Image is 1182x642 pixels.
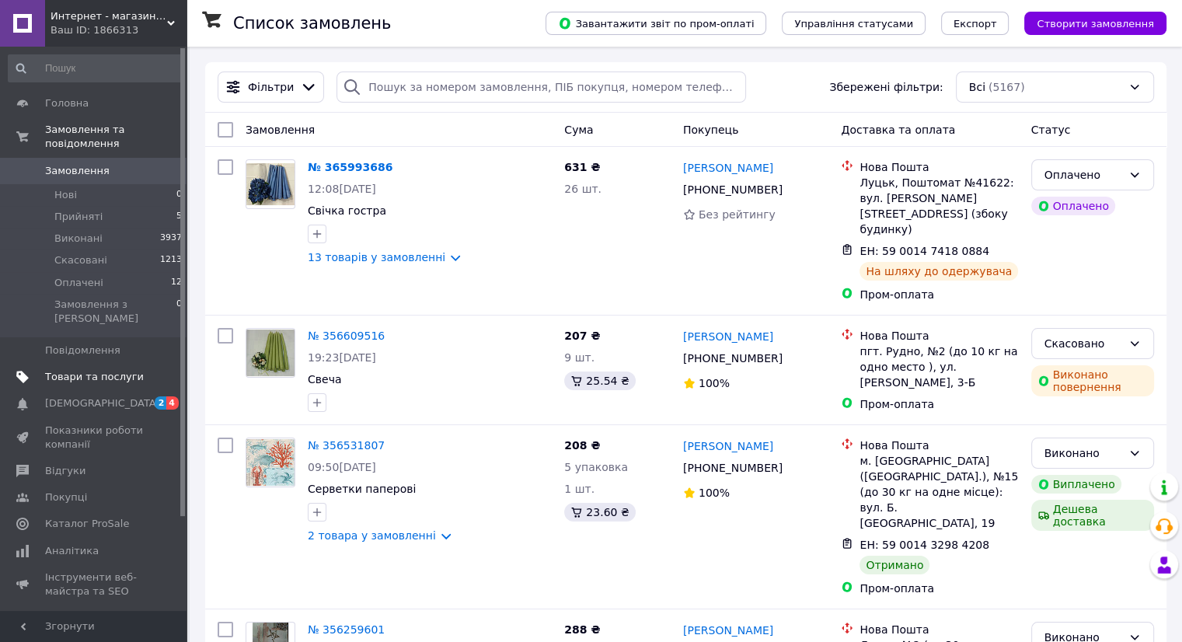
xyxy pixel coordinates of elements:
div: Ваш ID: 1866313 [51,23,187,37]
span: Інструменти веб-майстра та SEO [45,570,144,598]
span: Аналітика [45,544,99,558]
span: 208 ₴ [564,439,600,452]
img: Фото товару [246,330,295,376]
a: [PERSON_NAME] [683,623,773,638]
a: № 356259601 [308,623,385,636]
span: Всі [969,79,985,95]
span: 19:23[DATE] [308,351,376,364]
span: Интернет - магазин Сервировка [51,9,167,23]
span: 12:08[DATE] [308,183,376,195]
span: ЕН: 59 0014 7418 0884 [859,245,989,257]
span: Експорт [954,18,997,30]
div: Виконано повернення [1031,365,1154,396]
span: Управління статусами [794,18,913,30]
span: Відгуки [45,464,85,478]
span: 0 [176,298,182,326]
div: Пром-оплата [859,396,1018,412]
div: Нова Пошта [859,328,1018,344]
div: 25.54 ₴ [564,372,635,390]
span: Замовлення та повідомлення [45,123,187,151]
span: Cума [564,124,593,136]
div: Виплачено [1031,475,1121,494]
span: Нові [54,188,77,202]
span: Замовлення з [PERSON_NAME] [54,298,176,326]
span: Статус [1031,124,1071,136]
a: Серветки паперові [308,483,416,495]
span: 9 шт. [564,351,594,364]
span: Доставка та оплата [841,124,955,136]
div: Виконано [1044,445,1122,462]
span: 1 шт. [564,483,594,495]
div: Пром-оплата [859,287,1018,302]
a: 2 товара у замовленні [308,529,436,542]
div: [PHONE_NUMBER] [680,347,786,369]
a: Фото товару [246,159,295,209]
span: Фільтри [248,79,294,95]
a: Створити замовлення [1009,16,1166,29]
span: 2 [155,396,167,410]
input: Пошук за номером замовлення, ПІБ покупця, номером телефону, Email, номером накладної [336,72,746,103]
div: Дешева доставка [1031,500,1154,531]
span: Замовлення [45,164,110,178]
span: Прийняті [54,210,103,224]
span: 100% [699,377,730,389]
span: 4 [166,396,179,410]
span: Покупці [45,490,87,504]
span: Виконані [54,232,103,246]
a: 13 товарів у замовленні [308,251,445,263]
div: м. [GEOGRAPHIC_DATA] ([GEOGRAPHIC_DATA].), №15 (до 30 кг на одне місце): вул. Б. [GEOGRAPHIC_DATA... [859,453,1018,531]
div: пгт. Рудно, №2 (до 10 кг на одно место ), ул. [PERSON_NAME], 3-Б [859,344,1018,390]
a: [PERSON_NAME] [683,160,773,176]
a: Фото товару [246,328,295,378]
button: Експорт [941,12,1009,35]
span: Каталог ProSale [45,517,129,531]
div: Отримано [859,556,929,574]
span: 12 [171,276,182,290]
span: Показники роботи компанії [45,424,144,452]
div: Оплачено [1031,197,1115,215]
input: Пошук [8,54,183,82]
div: Пром-оплата [859,581,1018,596]
span: Створити замовлення [1037,18,1154,30]
button: Управління статусами [782,12,926,35]
div: Нова Пошта [859,622,1018,637]
button: Створити замовлення [1024,12,1166,35]
div: Нова Пошта [859,159,1018,175]
a: № 365993686 [308,161,392,173]
span: Повідомлення [45,344,120,358]
div: Нова Пошта [859,438,1018,453]
span: Покупець [683,124,738,136]
span: Завантажити звіт по пром-оплаті [558,16,754,30]
img: Фото товару [246,439,295,487]
span: (5167) [988,81,1025,93]
span: 5 [176,210,182,224]
h1: Список замовлень [233,14,391,33]
div: [PHONE_NUMBER] [680,179,786,201]
span: 0 [176,188,182,202]
span: Товари та послуги [45,370,144,384]
a: Свічка гостра [308,204,386,217]
span: Збережені фільтри: [829,79,943,95]
div: Скасовано [1044,335,1122,352]
span: 3937 [160,232,182,246]
a: № 356609516 [308,330,385,342]
span: 288 ₴ [564,623,600,636]
span: Скасовані [54,253,107,267]
span: 26 шт. [564,183,601,195]
a: № 356531807 [308,439,385,452]
span: 5 упаковка [564,461,628,473]
div: На шляху до одержувача [859,262,1018,281]
span: 207 ₴ [564,330,600,342]
span: 100% [699,487,730,499]
img: Фото товару [246,163,295,205]
a: Фото товару [246,438,295,487]
span: ЕН: 59 0014 3298 4208 [859,539,989,551]
a: Свеча [308,373,342,386]
a: [PERSON_NAME] [683,438,773,454]
div: 23.60 ₴ [564,503,635,522]
span: Головна [45,96,89,110]
span: [DEMOGRAPHIC_DATA] [45,396,160,410]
